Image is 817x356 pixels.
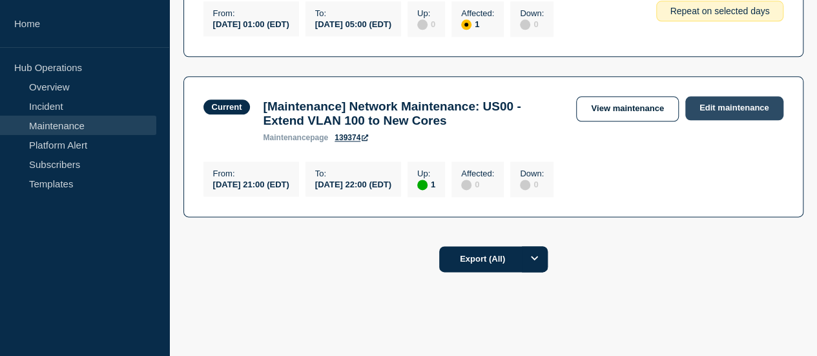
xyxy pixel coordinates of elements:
div: [DATE] 21:00 (EDT) [213,178,289,189]
p: From : [213,169,289,178]
div: [DATE] 01:00 (EDT) [213,18,289,29]
div: 1 [417,178,435,190]
p: Affected : [461,169,494,178]
h3: [Maintenance] Network Maintenance: US00 - Extend VLAN 100 to New Cores [263,99,563,128]
div: Repeat on selected days [656,1,783,21]
button: Options [522,246,548,272]
div: 0 [461,178,494,190]
div: 0 [520,178,544,190]
button: Export (All) [439,246,548,272]
p: Down : [520,169,544,178]
div: Current [212,102,242,112]
div: disabled [520,19,530,30]
p: To : [315,169,391,178]
div: affected [461,19,471,30]
p: Affected : [461,8,494,18]
div: disabled [461,180,471,190]
div: 1 [461,18,494,30]
div: up [417,180,428,190]
a: View maintenance [576,96,678,121]
p: Up : [417,8,435,18]
div: disabled [417,19,428,30]
p: Up : [417,169,435,178]
p: From : [213,8,289,18]
a: Edit maintenance [685,96,783,120]
div: [DATE] 05:00 (EDT) [315,18,391,29]
div: disabled [520,180,530,190]
p: To : [315,8,391,18]
p: page [263,133,328,142]
span: maintenance [263,133,310,142]
div: 0 [520,18,544,30]
div: [DATE] 22:00 (EDT) [315,178,391,189]
p: Down : [520,8,544,18]
a: 139374 [335,133,368,142]
div: 0 [417,18,435,30]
